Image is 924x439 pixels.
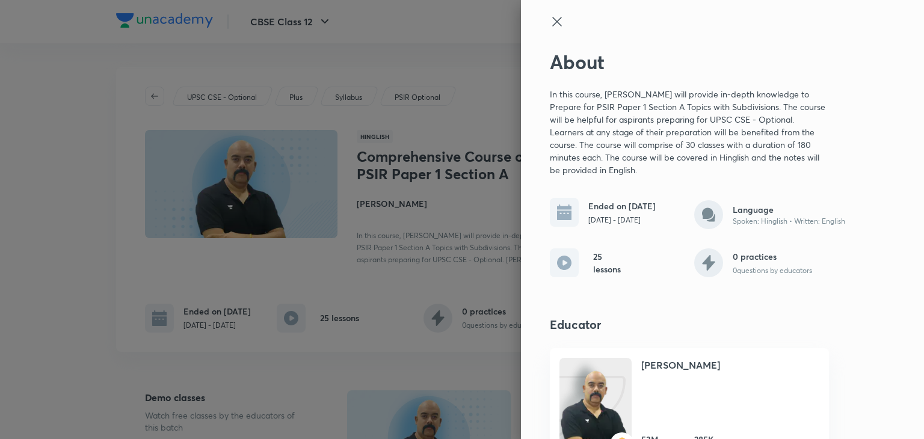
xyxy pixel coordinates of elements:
[588,200,656,212] h6: Ended on [DATE]
[593,250,622,275] h6: 25 lessons
[733,216,845,227] p: Spoken: Hinglish • Written: English
[733,265,812,276] p: 0 questions by educators
[733,250,812,263] h6: 0 practices
[641,358,720,372] h4: [PERSON_NAME]
[733,203,845,216] h6: Language
[550,51,855,73] h2: About
[550,316,855,334] h4: Educator
[550,88,829,176] p: In this course, [PERSON_NAME] will provide in-depth knowledge to Prepare for PSIR Paper 1 Section...
[588,215,656,226] p: [DATE] - [DATE]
